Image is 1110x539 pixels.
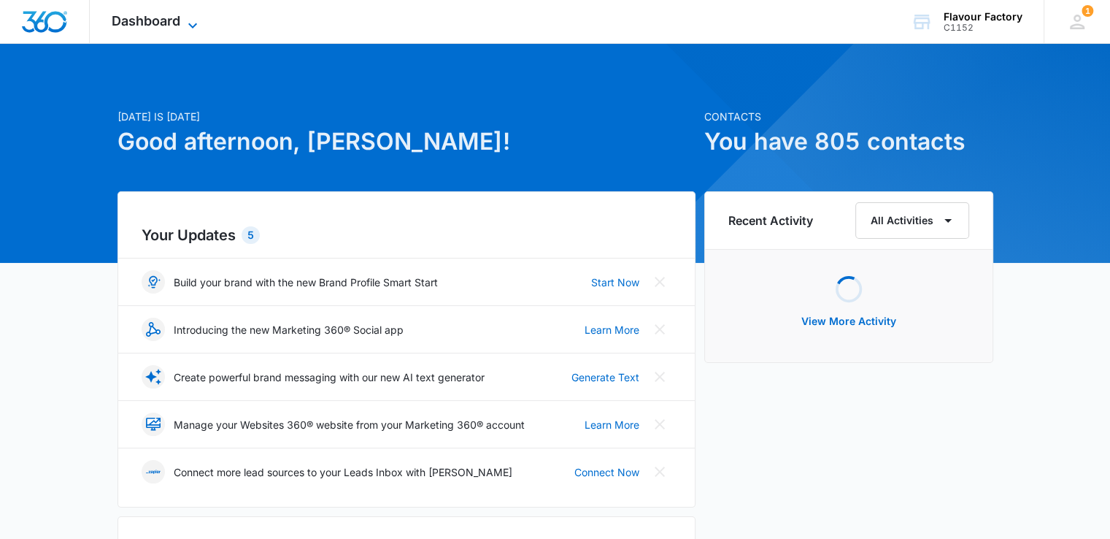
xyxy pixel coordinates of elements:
[585,322,639,337] a: Learn More
[728,212,813,229] h6: Recent Activity
[174,275,438,290] p: Build your brand with the new Brand Profile Smart Start
[648,318,671,341] button: Close
[117,124,695,159] h1: Good afternoon, [PERSON_NAME]!
[174,322,404,337] p: Introducing the new Marketing 360® Social app
[242,226,260,244] div: 5
[944,23,1022,33] div: account id
[704,124,993,159] h1: You have 805 contacts
[591,275,639,290] a: Start Now
[585,417,639,432] a: Learn More
[574,465,639,480] a: Connect Now
[704,109,993,124] p: Contacts
[1082,5,1093,17] div: notifications count
[648,365,671,389] button: Close
[142,224,671,246] h2: Your Updates
[944,11,1022,23] div: account name
[174,417,525,432] p: Manage your Websites 360® website from your Marketing 360® account
[112,13,180,28] span: Dashboard
[1082,5,1093,17] span: 1
[855,202,969,239] button: All Activities
[571,370,639,385] a: Generate Text
[174,370,485,385] p: Create powerful brand messaging with our new AI text generator
[174,465,512,480] p: Connect more lead sources to your Leads Inbox with [PERSON_NAME]
[787,304,911,339] button: View More Activity
[648,413,671,436] button: Close
[117,109,695,124] p: [DATE] is [DATE]
[648,270,671,294] button: Close
[648,460,671,483] button: Close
